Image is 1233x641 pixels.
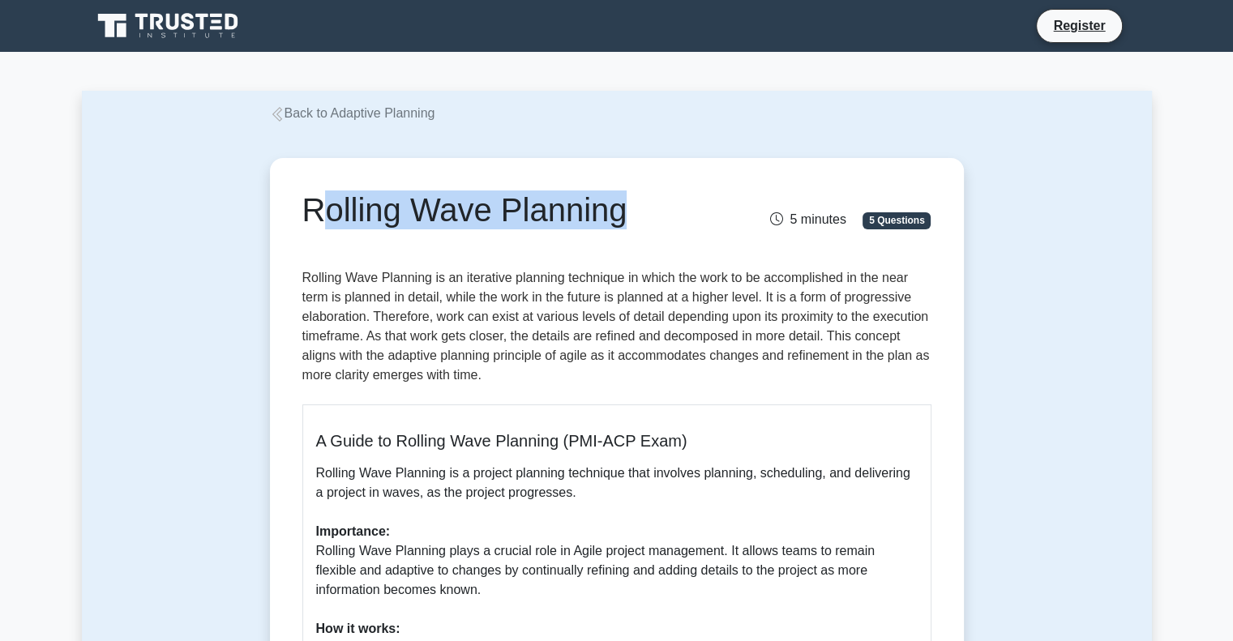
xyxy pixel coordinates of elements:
[770,212,846,226] span: 5 minutes
[316,622,400,635] b: How it works:
[302,268,931,391] p: Rolling Wave Planning is an iterative planning technique in which the work to be accomplished in ...
[316,524,391,538] b: Importance:
[863,212,931,229] span: 5 Questions
[1043,15,1115,36] a: Register
[270,106,435,120] a: Back to Adaptive Planning
[316,431,918,451] h5: A Guide to Rolling Wave Planning (PMI-ACP Exam)
[302,190,715,229] h1: Rolling Wave Planning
